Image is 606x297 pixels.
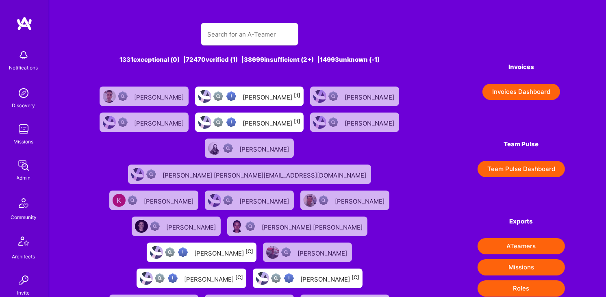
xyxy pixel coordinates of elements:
img: bell [15,47,32,63]
div: [PERSON_NAME] [134,117,185,128]
div: Community [11,213,37,221]
img: Not fully vetted [213,91,223,101]
img: logo [16,16,33,31]
img: Community [14,193,33,213]
div: [PERSON_NAME] [300,273,359,284]
img: Not Scrubbed [118,91,128,101]
button: Team Pulse Dashboard [478,161,565,177]
a: User AvatarNot Scrubbed[PERSON_NAME] [307,109,402,135]
img: User Avatar [140,272,153,285]
div: [PERSON_NAME] [243,117,300,128]
img: Not Scrubbed [319,195,328,205]
a: User AvatarNot fully vettedHigh Potential User[PERSON_NAME][1] [192,109,307,135]
img: User Avatar [313,90,326,103]
img: Not fully vetted [213,117,223,127]
img: High Potential User [178,247,188,257]
button: ATeamers [478,238,565,254]
img: High Potential User [226,91,236,101]
div: [PERSON_NAME] [239,195,291,206]
div: [PERSON_NAME] [345,117,396,128]
sup: [C] [245,248,253,254]
a: User AvatarNot Scrubbed[PERSON_NAME] [PERSON_NAME] [224,213,371,239]
div: [PERSON_NAME] [166,221,217,232]
img: User Avatar [103,90,116,103]
div: [PERSON_NAME] [134,91,185,102]
img: Not fully vetted [165,247,175,257]
a: User AvatarNot Scrubbed[PERSON_NAME] [PERSON_NAME][EMAIL_ADDRESS][DOMAIN_NAME] [125,161,374,187]
img: User Avatar [208,194,221,207]
img: Not Scrubbed [245,221,255,231]
div: Notifications [9,63,38,72]
img: Not fully vetted [155,273,165,283]
img: Not Scrubbed [223,143,233,153]
a: User AvatarNot Scrubbed[PERSON_NAME] [202,187,297,213]
sup: [1] [294,118,300,124]
div: Architects [12,252,35,261]
sup: [C] [235,274,243,280]
a: User AvatarNot fully vettedHigh Potential User[PERSON_NAME][1] [192,83,307,109]
img: Not Scrubbed [150,221,160,231]
img: User Avatar [135,220,148,233]
img: Not Scrubbed [281,247,291,257]
img: User Avatar [103,116,116,129]
img: User Avatar [198,116,211,129]
a: User AvatarNot fully vettedHigh Potential User[PERSON_NAME][C] [143,239,260,265]
div: [PERSON_NAME] [194,247,253,258]
div: [PERSON_NAME] [298,247,349,258]
img: User Avatar [304,194,317,207]
img: Not fully vetted [271,273,281,283]
div: [PERSON_NAME] [PERSON_NAME] [262,221,364,232]
h4: Team Pulse [478,141,565,148]
img: User Avatar [131,168,144,181]
div: [PERSON_NAME] [144,195,195,206]
a: Invoices Dashboard [478,84,565,100]
img: Not Scrubbed [223,195,233,205]
img: Invite [15,272,32,288]
a: User AvatarNot Scrubbed[PERSON_NAME] [96,109,192,135]
img: User Avatar [208,142,221,155]
div: Missions [14,137,34,146]
img: Architects [14,233,33,252]
img: User Avatar [113,194,126,207]
a: User AvatarNot Scrubbed[PERSON_NAME] [96,83,192,109]
div: Discovery [12,101,35,110]
img: User Avatar [256,272,269,285]
img: admin teamwork [15,157,32,173]
input: Search for an A-Teamer [207,24,292,45]
img: User Avatar [230,220,243,233]
img: User Avatar [266,246,279,259]
img: teamwork [15,121,32,137]
img: Not Scrubbed [146,169,156,179]
div: [PERSON_NAME] [239,143,291,154]
h4: Exports [478,218,565,225]
a: User AvatarNot Scrubbed[PERSON_NAME] [128,213,224,239]
div: [PERSON_NAME] [243,91,300,102]
img: High Potential User [284,273,294,283]
a: User AvatarNot Scrubbed[PERSON_NAME] [297,187,393,213]
div: 1331 exceptional (0) | 72470 verified (1) | 38699 insufficient (2+) | 14993 unknown (-1) [90,55,409,64]
img: Not Scrubbed [118,117,128,127]
img: Not Scrubbed [328,91,338,101]
div: [PERSON_NAME] [335,195,386,206]
div: [PERSON_NAME] [345,91,396,102]
sup: [1] [294,92,300,98]
button: Roles [478,280,565,297]
div: [PERSON_NAME] [PERSON_NAME][EMAIL_ADDRESS][DOMAIN_NAME] [163,169,368,180]
a: User AvatarNot Scrubbed[PERSON_NAME] [106,187,202,213]
img: High Potential User [168,273,178,283]
a: User AvatarNot Scrubbed[PERSON_NAME] [202,135,297,161]
button: Invoices Dashboard [482,84,560,100]
img: Not Scrubbed [128,195,137,205]
a: User AvatarNot fully vettedHigh Potential User[PERSON_NAME][C] [133,265,250,291]
h4: Invoices [478,63,565,71]
a: User AvatarNot Scrubbed[PERSON_NAME] [260,239,355,265]
button: Missions [478,259,565,275]
a: User AvatarNot fully vettedHigh Potential User[PERSON_NAME][C] [250,265,366,291]
a: User AvatarNot Scrubbed[PERSON_NAME] [307,83,402,109]
div: Invite [17,288,30,297]
sup: [C] [352,274,359,280]
img: High Potential User [226,117,236,127]
div: [PERSON_NAME] [184,273,243,284]
img: discovery [15,85,32,101]
img: User Avatar [150,246,163,259]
